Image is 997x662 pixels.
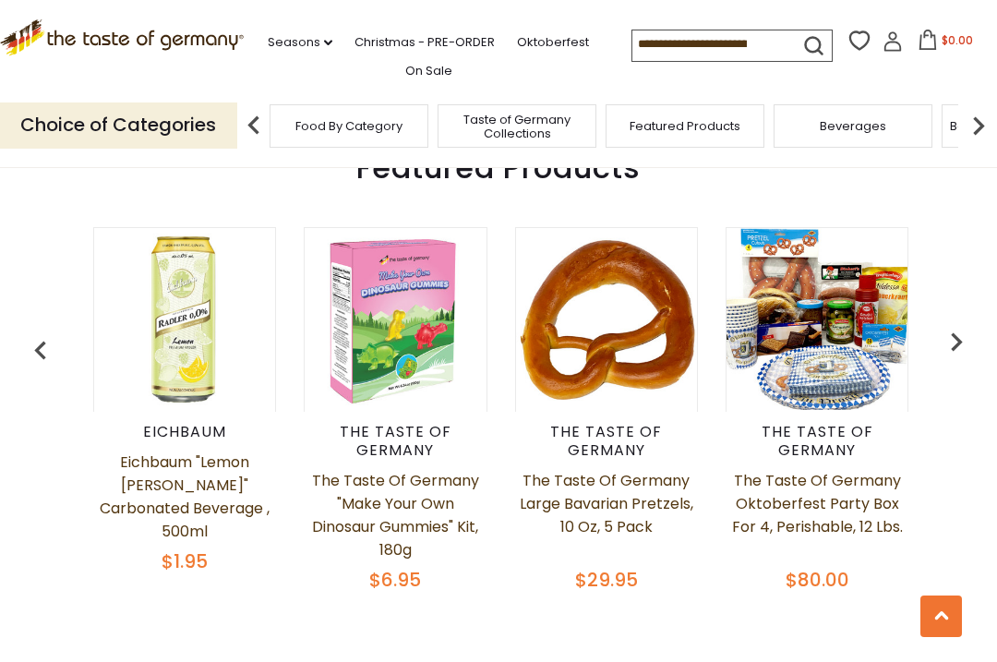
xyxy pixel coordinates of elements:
a: Christmas - PRE-ORDER [354,32,495,53]
a: Seasons [268,32,332,53]
img: next arrow [960,107,997,144]
a: Eichbaum "Lemon [PERSON_NAME]" Carbonated Beverage , 500ml [93,451,276,543]
a: Featured Products [630,119,740,133]
a: The Taste of Germany Large Bavarian Pretzels, 10 oz, 5 pack [515,469,698,561]
img: The Taste of Germany [305,229,486,410]
a: The Taste of Germany Oktoberfest Party Box for 4, Perishable, 12 lbs. [726,469,908,561]
button: $0.00 [907,30,985,57]
div: $6.95 [304,566,486,594]
a: Beverages [820,119,886,133]
div: Eichbaum [93,423,276,441]
img: The Taste of Germany Large Bavarian Pretzels, 10 oz, 5 pack [516,229,697,410]
div: $1.95 [93,548,276,575]
a: Food By Category [295,119,402,133]
img: Eichbaum [94,229,275,410]
div: The Taste of Germany [304,423,486,460]
div: $80.00 [726,566,908,594]
span: $0.00 [942,32,973,48]
img: previous arrow [938,323,975,360]
img: previous arrow [235,107,272,144]
a: Taste of Germany Collections [443,113,591,140]
a: The Taste of Germany "Make Your Own Dinosaur Gummies" Kit, 180g [304,469,486,561]
a: Oktoberfest [517,32,589,53]
img: previous arrow [22,332,59,369]
div: The Taste of Germany [515,423,698,460]
img: The Taste of Germany Oktoberfest Party Box for 4, Perishable, 12 lbs. [727,229,907,410]
a: On Sale [405,61,452,81]
div: $29.95 [515,566,698,594]
div: The Taste of Germany [726,423,908,460]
